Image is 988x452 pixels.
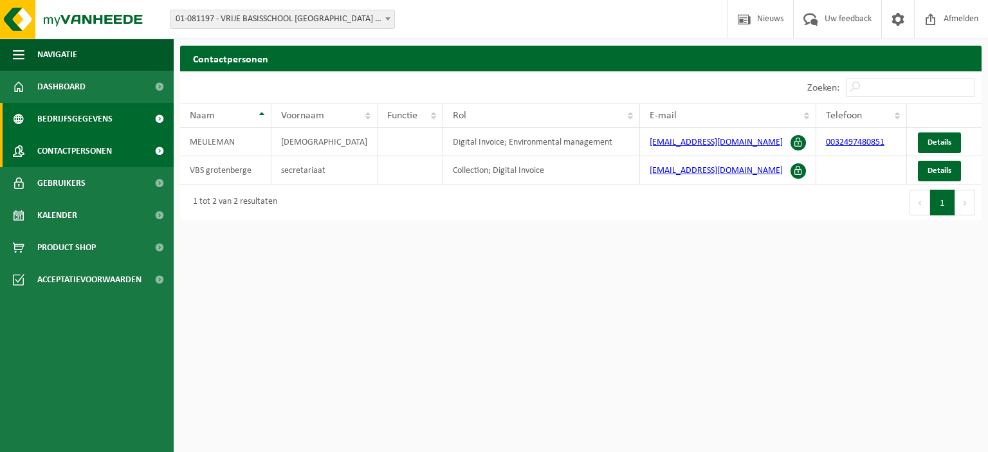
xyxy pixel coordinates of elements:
td: MEULEMAN [180,128,271,156]
span: Rol [453,111,466,121]
a: Details [918,161,961,181]
h2: Contactpersonen [180,46,982,71]
span: Voornaam [281,111,324,121]
td: Digital Invoice; Environmental management [443,128,640,156]
td: [DEMOGRAPHIC_DATA] [271,128,378,156]
span: Naam [190,111,215,121]
span: Navigatie [37,39,77,71]
span: Product Shop [37,231,96,264]
span: Kalender [37,199,77,231]
a: [EMAIL_ADDRESS][DOMAIN_NAME] [650,166,783,176]
span: Details [928,138,951,147]
span: Functie [387,111,417,121]
span: 01-081197 - VRIJE BASISSCHOOL GROTENBERGE - GROTENBERGE [170,10,395,29]
span: Bedrijfsgegevens [37,103,113,135]
span: E-mail [650,111,677,121]
a: Details [918,132,961,153]
span: Details [928,167,951,175]
a: 0032497480851 [826,138,884,147]
td: Collection; Digital Invoice [443,156,640,185]
span: Telefoon [826,111,862,121]
span: Gebruikers [37,167,86,199]
span: Acceptatievoorwaarden [37,264,142,296]
button: 1 [930,190,955,215]
label: Zoeken: [807,83,839,93]
button: Next [955,190,975,215]
span: Dashboard [37,71,86,103]
span: Contactpersonen [37,135,112,167]
a: [EMAIL_ADDRESS][DOMAIN_NAME] [650,138,783,147]
button: Previous [910,190,930,215]
td: VBS grotenberge [180,156,271,185]
td: secretariaat [271,156,378,185]
div: 1 tot 2 van 2 resultaten [187,191,277,214]
span: 01-081197 - VRIJE BASISSCHOOL GROTENBERGE - GROTENBERGE [170,10,394,28]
